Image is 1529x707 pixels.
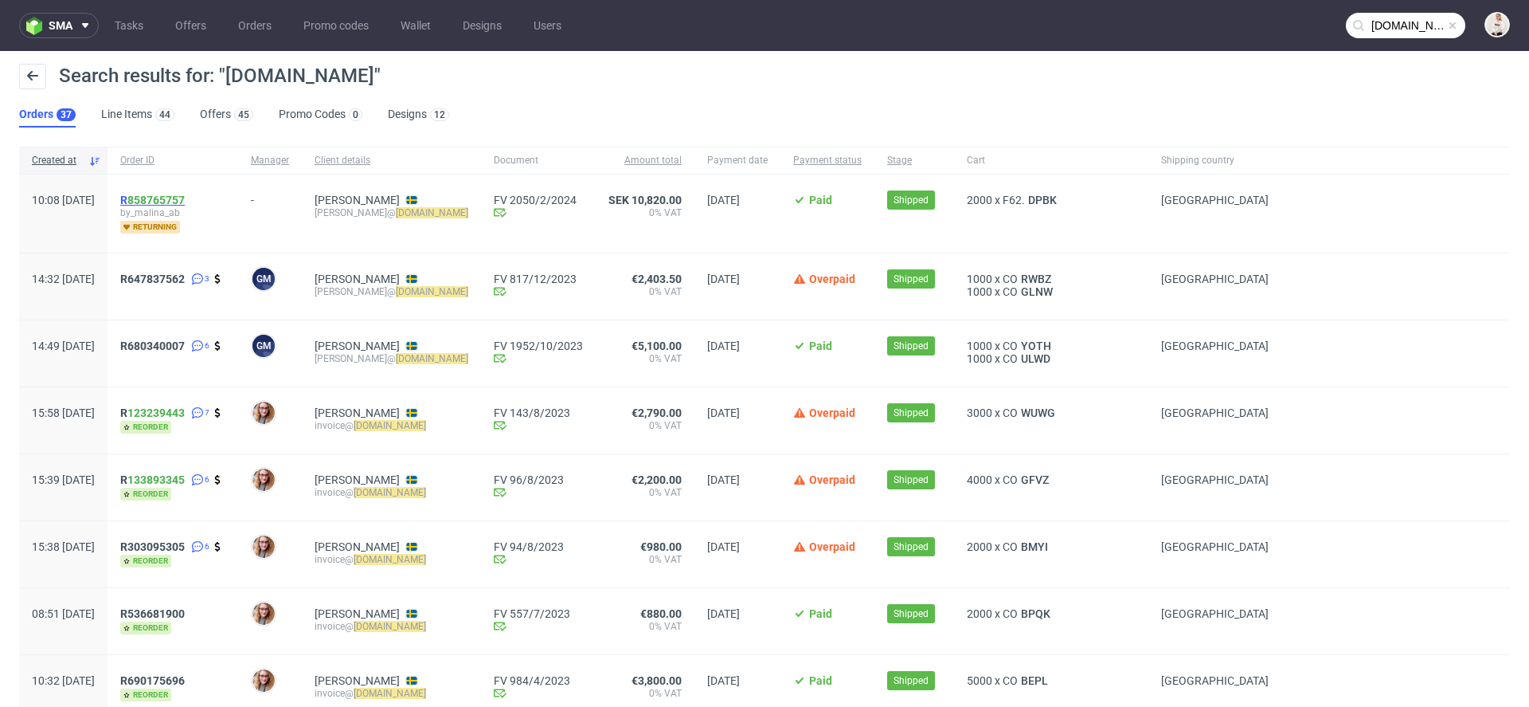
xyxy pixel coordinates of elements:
div: [PERSON_NAME]@ [315,352,468,365]
a: Offers45 [200,102,253,128]
div: [PERSON_NAME]@ [315,206,468,219]
span: Order ID [120,154,225,167]
span: reorder [120,488,171,501]
span: R536681900 [120,607,185,620]
div: x [967,407,1136,419]
div: x [967,674,1136,687]
span: [DATE] [707,340,740,352]
span: [GEOGRAPHIC_DATA] [1161,540,1269,553]
mark: [DOMAIN_NAME] [354,554,426,565]
div: [PERSON_NAME]@ [315,285,468,298]
span: 0% VAT [608,352,682,365]
span: reorder [120,421,171,434]
span: by_malina_ab [120,206,225,219]
span: Manager [251,154,289,167]
a: R303095305 [120,540,188,553]
span: R [120,194,185,206]
span: Paid [809,340,832,352]
div: 12 [434,109,445,120]
a: [PERSON_NAME] [315,540,400,553]
span: Shipped [894,272,929,286]
a: Line Items44 [101,102,174,128]
div: invoice@ [315,687,468,700]
span: reorder [120,689,171,701]
span: 15:39 [DATE] [32,473,95,486]
a: [PERSON_NAME] [315,473,400,486]
span: returning [120,221,180,234]
span: Stage [887,154,941,167]
a: 133893345 [127,473,185,486]
a: 7 [188,407,209,419]
span: RWBZ [1018,273,1054,285]
span: R680340007 [120,340,185,352]
span: 0% VAT [608,206,682,219]
a: Tasks [105,13,153,38]
span: €3,800.00 [632,674,682,687]
span: CO [1003,674,1018,687]
span: €5,100.00 [632,340,682,352]
div: invoice@ [315,486,468,499]
span: Overpaid [809,407,855,419]
span: [DATE] [707,194,740,206]
a: [PERSON_NAME] [315,607,400,620]
span: BMYI [1018,540,1051,553]
span: R [120,473,185,486]
span: 1000 [967,352,992,365]
span: Paid [809,607,832,620]
span: €880.00 [640,607,682,620]
span: Search results for: "[DOMAIN_NAME]" [59,65,381,87]
a: 6 [188,340,209,352]
a: ULWD [1018,352,1054,365]
span: CO [1003,285,1018,298]
mark: [DOMAIN_NAME] [396,207,468,218]
span: 0% VAT [608,486,682,499]
a: DPBK [1025,194,1060,206]
span: CO [1003,473,1018,486]
mark: [DOMAIN_NAME] [354,688,426,699]
a: FV 817/12/2023 [494,273,583,285]
span: [DATE] [707,540,740,553]
span: sma [49,20,72,31]
span: CO [1003,352,1018,365]
span: Shipped [894,406,929,420]
a: Designs12 [388,102,449,128]
a: R647837562 [120,273,188,285]
a: R123239443 [120,407,188,419]
img: logo [26,17,49,35]
a: Designs [453,13,511,38]
span: 14:49 [DATE] [32,340,95,352]
span: 3000 [967,407,992,419]
img: Marta Bazan [252,603,275,625]
div: x [967,273,1136,285]
span: 1000 [967,273,992,285]
figcaption: GM [252,268,275,290]
a: FV 557/7/2023 [494,607,583,620]
span: 0% VAT [608,553,682,566]
span: [DATE] [707,273,740,285]
span: Client details [315,154,468,167]
span: 4000 [967,473,992,486]
span: CO [1003,340,1018,352]
span: SEK 10,820.00 [608,194,682,206]
span: 15:58 [DATE] [32,407,95,419]
span: [DATE] [707,674,740,687]
a: 858765757 [127,194,185,206]
div: 45 [238,109,249,120]
span: €2,200.00 [632,473,682,486]
div: - [251,187,289,206]
span: 2000 [967,194,992,206]
img: Mari Fok [1486,14,1508,36]
span: 5000 [967,674,992,687]
mark: [DOMAIN_NAME] [354,621,426,632]
span: [GEOGRAPHIC_DATA] [1161,194,1269,206]
a: R858765757 [120,194,188,206]
span: 14:32 [DATE] [32,273,95,285]
span: 10:32 [DATE] [32,674,95,687]
span: 15:38 [DATE] [32,540,95,553]
a: FV 94/8/2023 [494,540,583,553]
button: sma [19,13,99,38]
img: Marta Bazan [252,670,275,692]
a: Orders [229,13,281,38]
